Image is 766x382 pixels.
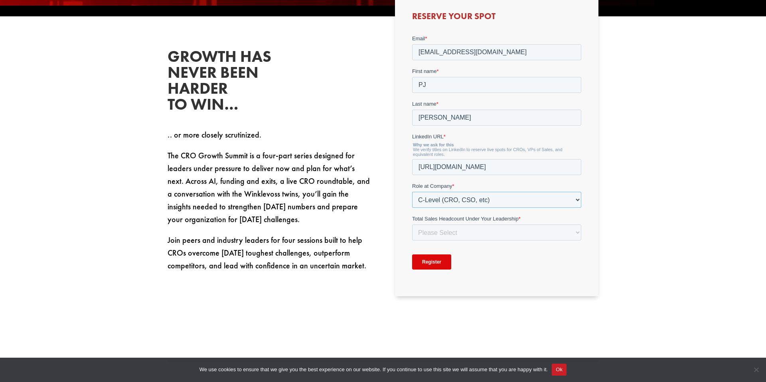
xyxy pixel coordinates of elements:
span: .. or more closely scrutinized. [168,130,261,140]
iframe: Form 0 [412,35,581,284]
span: We use cookies to ensure that we give you the best experience on our website. If you continue to ... [199,366,548,374]
h3: Reserve Your Spot [412,12,581,25]
span: The CRO Growth Summit is a four-part series designed for leaders under pressure to deliver now an... [168,150,370,224]
h2: Growth has never been harder to win… [168,49,287,116]
span: No [752,366,760,374]
button: Ok [552,364,567,376]
span: Join peers and industry leaders for four sessions built to help CROs overcome [DATE] toughest cha... [168,235,366,271]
